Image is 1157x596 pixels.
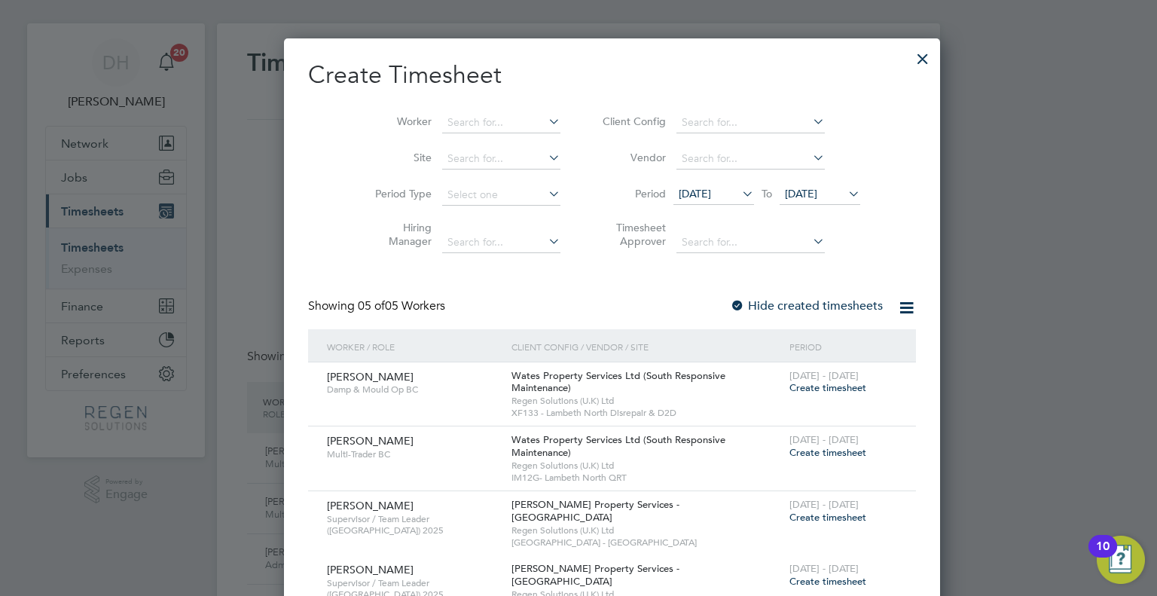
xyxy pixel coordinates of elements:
span: Create timesheet [789,381,866,394]
span: [PERSON_NAME] [327,434,414,448]
span: [PERSON_NAME] Property Services - [GEOGRAPHIC_DATA] [511,562,679,588]
div: Showing [308,298,448,314]
span: [PERSON_NAME] [327,563,414,576]
span: Regen Solutions (U.K) Ltd [511,460,781,472]
span: Wates Property Services Ltd (South Responsive Maintenance) [511,369,725,395]
input: Search for... [442,112,560,133]
label: Period [598,187,666,200]
span: Create timesheet [789,511,866,524]
h2: Create Timesheet [308,60,916,91]
span: Supervisor / Team Leader ([GEOGRAPHIC_DATA]) 2025 [327,513,500,536]
div: Client Config / Vendor / Site [508,329,785,364]
label: Vendor [598,151,666,164]
span: [DATE] [785,187,817,200]
span: [PERSON_NAME] Property Services - [GEOGRAPHIC_DATA] [511,498,679,524]
button: Open Resource Center, 10 new notifications [1097,536,1145,584]
span: [DATE] - [DATE] [789,498,859,511]
span: Wates Property Services Ltd (South Responsive Maintenance) [511,433,725,459]
input: Select one [442,185,560,206]
span: [DATE] - [DATE] [789,562,859,575]
label: Hide created timesheets [730,298,883,313]
span: [DATE] - [DATE] [789,369,859,382]
div: Period [786,329,901,364]
span: [GEOGRAPHIC_DATA] - [GEOGRAPHIC_DATA] [511,536,781,549]
div: Worker / Role [323,329,508,364]
span: Create timesheet [789,446,866,459]
span: [DATE] [679,187,711,200]
label: Hiring Manager [364,221,432,248]
input: Search for... [442,232,560,253]
span: 05 of [358,298,385,313]
label: Site [364,151,432,164]
label: Client Config [598,115,666,128]
input: Search for... [676,112,825,133]
span: Regen Solutions (U.K) Ltd [511,395,781,407]
span: To [757,184,777,203]
span: Damp & Mould Op BC [327,384,500,396]
input: Search for... [442,148,560,170]
span: [PERSON_NAME] [327,370,414,384]
span: IM12G- Lambeth North QRT [511,472,781,484]
input: Search for... [676,148,825,170]
div: 10 [1096,546,1110,566]
label: Period Type [364,187,432,200]
span: 05 Workers [358,298,445,313]
span: Regen Solutions (U.K) Ltd [511,524,781,536]
span: XF133 - Lambeth North Disrepair & D2D [511,407,781,419]
span: Create timesheet [789,575,866,588]
input: Search for... [676,232,825,253]
label: Timesheet Approver [598,221,666,248]
span: [DATE] - [DATE] [789,433,859,446]
span: Multi-Trader BC [327,448,500,460]
span: [PERSON_NAME] [327,499,414,512]
label: Worker [364,115,432,128]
